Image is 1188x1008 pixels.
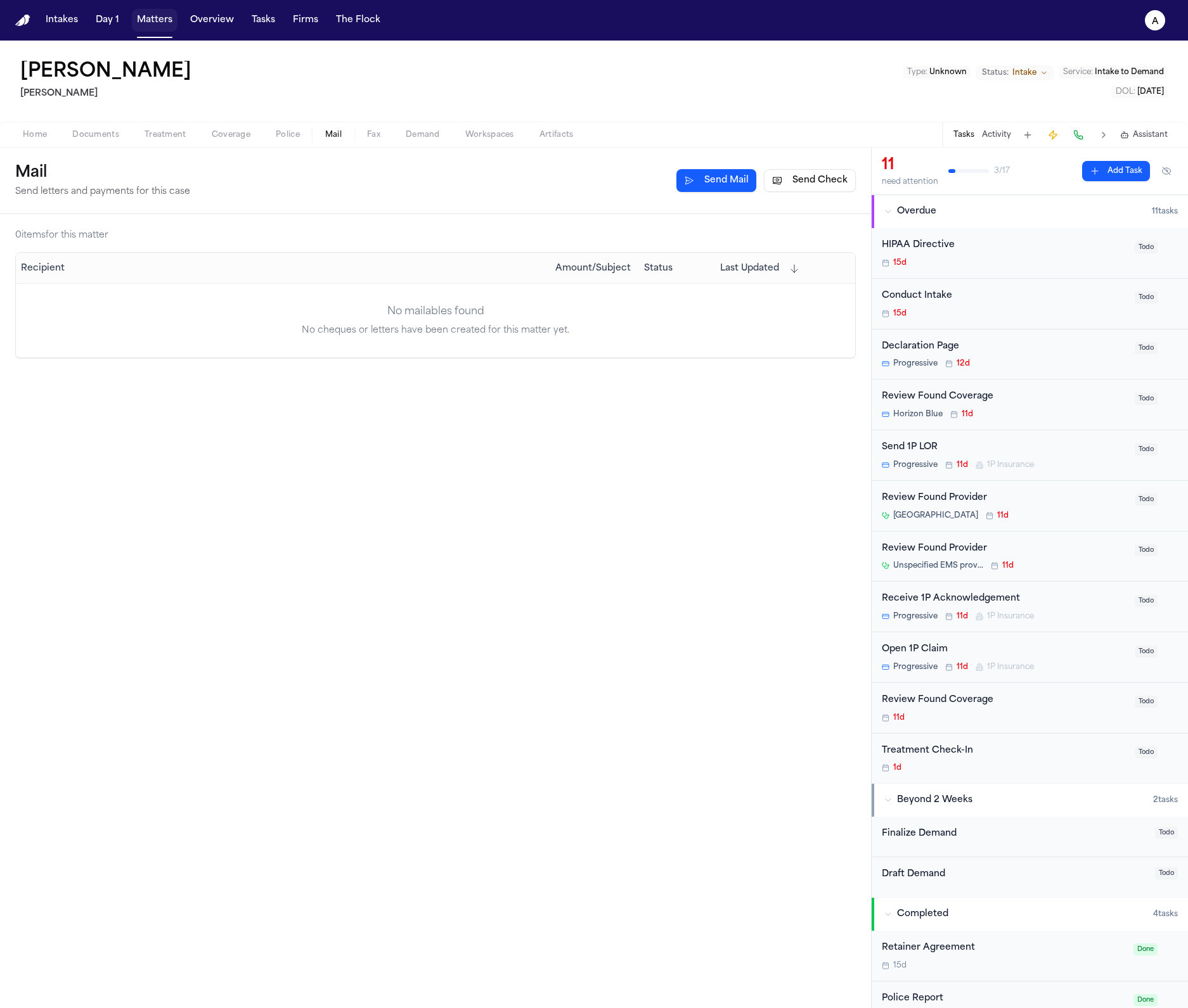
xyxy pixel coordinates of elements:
h1: [PERSON_NAME] [20,61,191,84]
span: Todo [1135,342,1158,354]
button: Recipient [21,262,65,275]
div: Open task: Send 1P LOR [872,430,1188,481]
div: Open task: Review Found Coverage [872,683,1188,734]
p: Send letters and payments for this case [15,186,190,198]
button: Tasks [247,9,280,32]
div: Open task: Review Found Provider [872,532,1188,582]
span: Todo [1135,494,1158,506]
span: 11d [997,511,1009,521]
span: Overdue [897,205,936,218]
span: Done [1133,994,1158,1006]
button: Send Check [764,169,856,192]
span: Fax [367,130,380,140]
div: Review Found Coverage [882,693,1127,708]
div: Police Report [882,992,1126,1006]
a: Home [15,15,30,27]
span: Status [644,262,673,275]
div: Review Found Provider [882,542,1127,556]
div: Open task: Retainer Agreement [872,931,1188,981]
button: Last Updated [720,262,799,275]
div: No cheques or letters have been created for this matter yet. [16,324,855,337]
div: 11 [882,155,938,175]
span: Intake to Demand [1095,68,1164,76]
span: Todo [1155,867,1178,879]
button: Matters [132,9,178,32]
span: 15d [893,309,907,319]
button: Edit DOL: 2025-08-08 [1112,86,1168,98]
button: Overdue11tasks [872,195,1188,228]
span: Beyond 2 Weeks [897,794,972,807]
span: Horizon Blue [893,409,943,419]
span: Documents [72,130,119,140]
span: 1P Insurance [987,611,1034,622]
span: Assistant [1133,130,1168,140]
span: 15d [893,258,907,268]
button: Day 1 [91,9,124,32]
div: Draft Demand [882,867,1147,882]
span: Workspaces [465,130,514,140]
button: Edit matter name [20,61,191,84]
button: Edit Service: Intake to Demand [1059,66,1168,79]
span: Progressive [893,460,938,470]
span: 1P Insurance [987,662,1034,672]
span: 11d [1002,561,1014,571]
div: Treatment Check-In [882,744,1127,758]
span: 11d [962,409,973,419]
span: Treatment [145,130,186,140]
div: No mailables found [16,304,855,319]
span: Completed [897,908,948,921]
button: Add Task [1019,126,1036,144]
div: Review Found Coverage [882,390,1127,404]
span: Artifacts [539,130,574,140]
div: HIPAA Directive [882,238,1127,253]
span: Progressive [893,662,938,672]
span: 11d [957,662,968,672]
button: The Flock [331,9,385,32]
span: 11 task s [1152,207,1178,217]
div: Open task: Review Found Coverage [872,380,1188,430]
button: Hide completed tasks (⌘⇧H) [1155,161,1178,181]
span: Home [23,130,47,140]
span: Todo [1135,595,1158,607]
button: Amount/Subject [555,262,631,275]
span: Todo [1135,443,1158,456]
div: Conduct Intake [882,289,1127,303]
span: Intake [1012,68,1036,78]
span: 11d [893,713,905,723]
div: 0 item s for this matter [15,229,108,242]
span: Status: [982,68,1009,78]
span: DOL : [1116,88,1135,96]
div: Open task: Receive 1P Acknowledgement [872,582,1188,632]
div: Retainer Agreement [882,941,1126,955]
span: 11d [957,611,968,622]
div: Receive 1P Acknowledgement [882,592,1127,606]
button: Activity [982,130,1011,140]
button: Send Mail [676,169,756,192]
a: Intakes [41,9,83,32]
div: Review Found Provider [882,491,1127,506]
button: Edit Type: Unknown [903,66,971,79]
button: Firms [288,9,323,32]
img: Finch Logo [15,15,30,27]
span: Unspecified EMS provider in [GEOGRAPHIC_DATA], [GEOGRAPHIC_DATA] [893,561,983,571]
span: [DATE] [1137,88,1164,96]
span: Todo [1135,393,1158,405]
button: Beyond 2 Weeks2tasks [872,784,1188,817]
span: Progressive [893,611,938,622]
span: Unknown [929,68,967,76]
button: Overview [185,9,239,32]
span: Todo [1155,827,1178,839]
button: Completed4tasks [872,898,1188,931]
span: Service : [1063,68,1093,76]
span: Done [1133,943,1158,955]
span: Todo [1135,291,1158,303]
div: Open task: Finalize Demand [872,817,1188,857]
span: Police [276,130,300,140]
span: Todo [1135,696,1158,708]
h1: Mail [15,163,190,183]
div: Open task: Declaration Page [872,329,1188,380]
